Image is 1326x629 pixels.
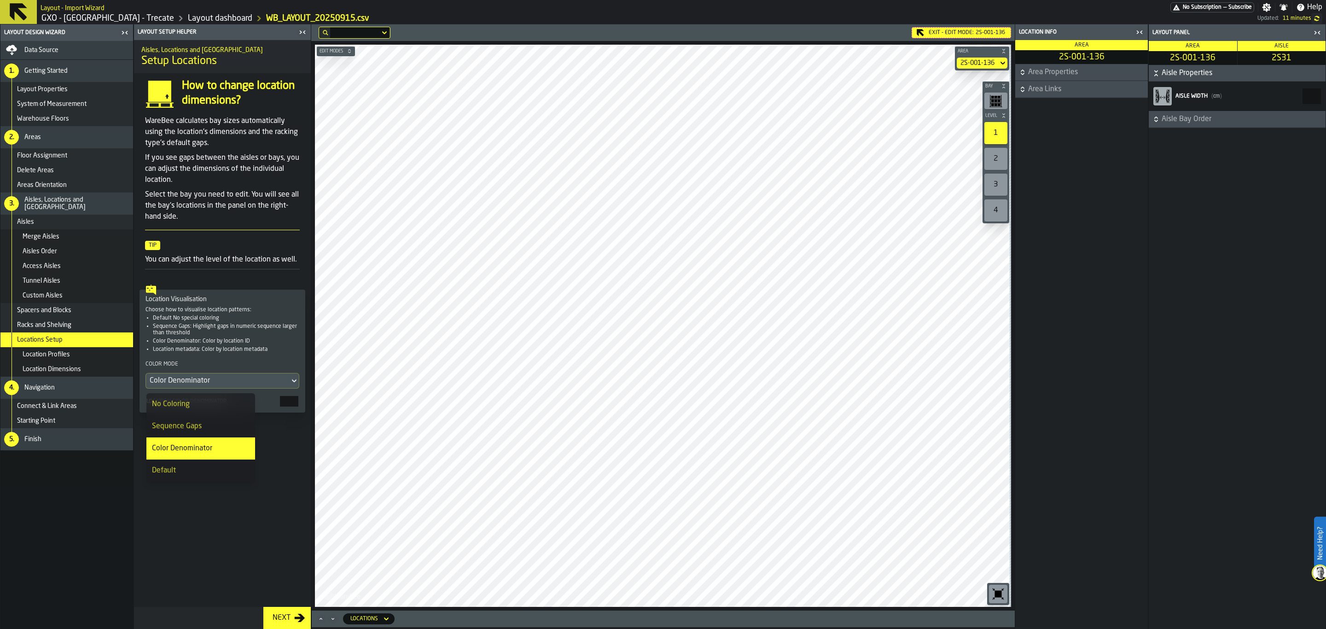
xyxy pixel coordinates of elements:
[960,59,994,67] div: DropdownMenuValue-2S-001-136
[141,45,303,54] h2: Sub Title
[23,366,81,373] span: Location Dimensions
[0,97,133,111] li: menu System of Measurement
[1152,85,1322,107] label: react-aria7556983208-:rad:
[1257,15,1279,22] span: Updated:
[152,443,250,454] div: Color Denominator
[1015,64,1148,81] button: button-
[983,111,1009,120] button: button-
[350,616,378,622] div: DropdownMenuValue-locations
[1151,29,1311,36] div: Layout panel
[1075,42,1089,48] span: Area
[0,332,133,347] li: menu Locations Setup
[0,178,133,192] li: menu Areas Orientation
[1311,13,1322,24] label: button-toggle-undefined
[41,13,174,23] a: link-to-/wh/i/7274009e-5361-4e21-8e36-7045ee840609
[266,13,369,23] a: link-to-/wh/i/7274009e-5361-4e21-8e36-7045ee840609/import/layout/85bddf05-4680-48f9-b446-867618dc...
[146,460,255,482] li: dropdown-item
[138,79,307,108] div: input-question-How to change location dimensions?
[23,292,63,299] span: Custom Aisles
[41,3,105,12] h2: Sub Title
[1292,2,1326,13] label: button-toggle-Help
[984,148,1007,170] div: 2
[983,120,1009,146] div: button-toolbar-undefined
[153,338,299,344] li: Color Denominator: Color by location ID
[0,163,133,178] li: menu Delete Areas
[145,189,300,222] p: Select the bay you need to edit. You will see all the bay's locations in the panel on the right-h...
[0,318,133,332] li: menu Racks and Shelving
[0,24,133,41] header: Layout Design Wizard
[1211,93,1222,99] span: cm
[17,417,55,425] span: Starting Point
[1133,27,1146,38] label: button-toggle-Close me
[983,91,1009,111] div: button-toolbar-undefined
[0,192,133,215] li: menu Aisles, Locations and Bays
[0,148,133,163] li: menu Floor Assignment
[23,248,57,255] span: Aisles Order
[4,130,19,145] div: 2.
[23,277,60,285] span: Tunnel Aisles
[23,233,59,240] span: Merge Aisles
[17,307,71,314] span: Spacers and Blocks
[4,64,19,78] div: 1.
[957,58,1007,69] div: DropdownMenuValue-2S-001-136
[152,421,250,432] div: Sequence Gaps
[17,181,67,189] span: Areas Orientation
[1239,53,1324,63] span: 2S31
[1028,67,1146,78] span: Area Properties
[343,613,395,624] div: DropdownMenuValue-locations
[146,437,255,460] li: dropdown-item
[145,360,299,389] div: Color ModeDropdownMenuValue-denominator
[150,375,286,386] div: DropdownMenuValue-denominator
[145,254,300,265] p: You can adjust the level of the location as well.
[1149,111,1326,128] button: button-
[24,134,41,141] span: Areas
[318,49,345,54] span: Edit Modes
[1258,3,1275,12] label: button-toggle-Settings
[1149,24,1326,41] header: Layout panel
[153,323,299,336] li: Sequence Gaps: Highlight gaps in numeric sequence larger than threshold
[1283,15,1311,22] span: 18/09/2025, 14:53:04
[1170,2,1254,12] div: Menu Subscription
[145,241,160,250] span: Tip
[24,47,58,54] span: Data Source
[1223,4,1227,11] span: —
[317,587,369,605] a: logo-header
[0,126,133,148] li: menu Areas
[118,27,131,38] label: button-toggle-Close me
[0,274,133,288] li: menu Tunnel Aisles
[141,54,217,69] span: Setup Locations
[145,116,300,149] p: WareBee calculates bay sizes automatically using the location's dimensions and the racking type's...
[955,47,1009,56] button: button-
[0,414,133,428] li: menu Starting Point
[1175,93,1208,99] span: Aisle width
[315,614,326,623] button: Maximize
[983,198,1009,223] div: button-toolbar-undefined
[182,79,300,108] h4: How to change location dimensions?
[1017,52,1146,62] span: 2S-001-136
[145,396,299,407] label: react-aria7556983208-:ra8:
[134,40,311,73] div: title-Setup Locations
[145,152,300,186] p: If you see gaps between the aisles or bays, you can adjust the dimensions of the individual locat...
[4,380,19,395] div: 4.
[0,362,133,377] li: menu Location Dimensions
[17,86,68,93] span: Layout Properties
[987,583,1009,605] div: button-toolbar-undefined
[17,336,63,344] span: Locations Setup
[280,396,298,407] input: react-aria7556983208-:ra8: react-aria7556983208-:ra8:
[1228,4,1252,11] span: Subscribe
[23,351,70,358] span: Location Profiles
[1311,27,1324,38] label: button-toggle-Close me
[912,27,1011,38] div: Exit - Edit Mode:
[153,315,299,321] li: Default No special coloring
[145,360,299,371] div: Color Mode
[0,244,133,259] li: menu Aisles Order
[24,384,55,391] span: Navigation
[145,296,299,303] h3: Location Visualisation
[991,587,1006,601] svg: Reset zoom and position
[1275,3,1292,12] label: button-toggle-Notifications
[17,100,87,108] span: System of Measurement
[24,196,129,211] span: Aisles, Locations and [GEOGRAPHIC_DATA]
[188,13,252,23] a: link-to-/wh/i/7274009e-5361-4e21-8e36-7045ee840609/designer
[983,82,1009,91] button: button-
[0,399,133,414] li: menu Connect & Link Areas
